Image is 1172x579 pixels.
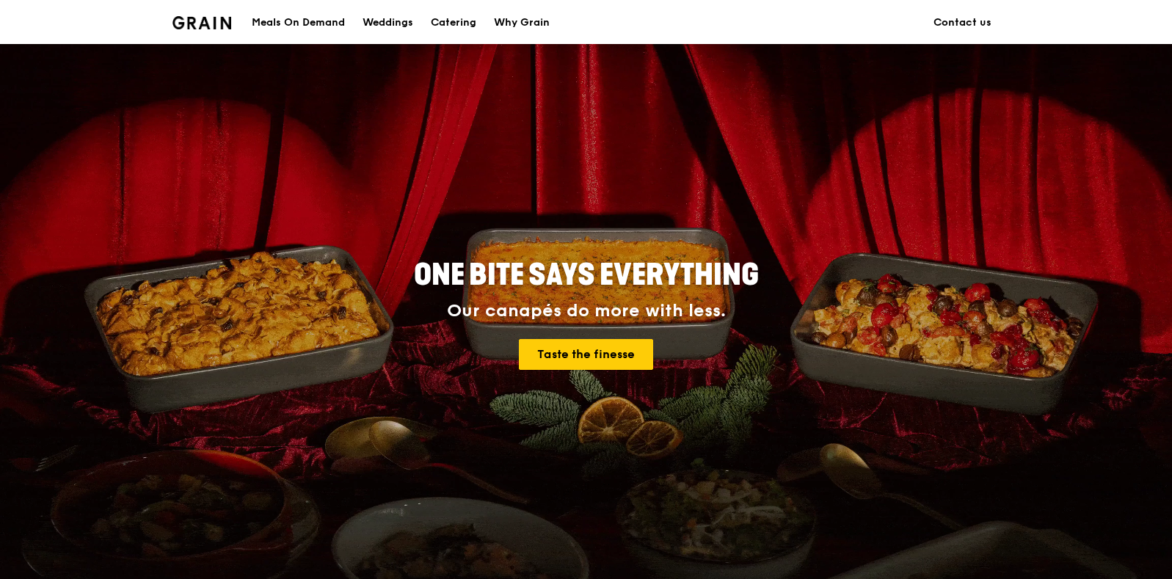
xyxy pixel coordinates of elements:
div: Weddings [363,1,413,45]
a: Weddings [354,1,422,45]
div: Catering [431,1,476,45]
div: Meals On Demand [252,1,345,45]
div: Why Grain [494,1,550,45]
a: Contact us [925,1,1000,45]
a: Taste the finesse [519,339,653,370]
a: Why Grain [485,1,558,45]
img: Grain [172,16,232,29]
div: Our canapés do more with less. [322,301,851,321]
a: Catering [422,1,485,45]
span: ONE BITE SAYS EVERYTHING [414,258,759,293]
